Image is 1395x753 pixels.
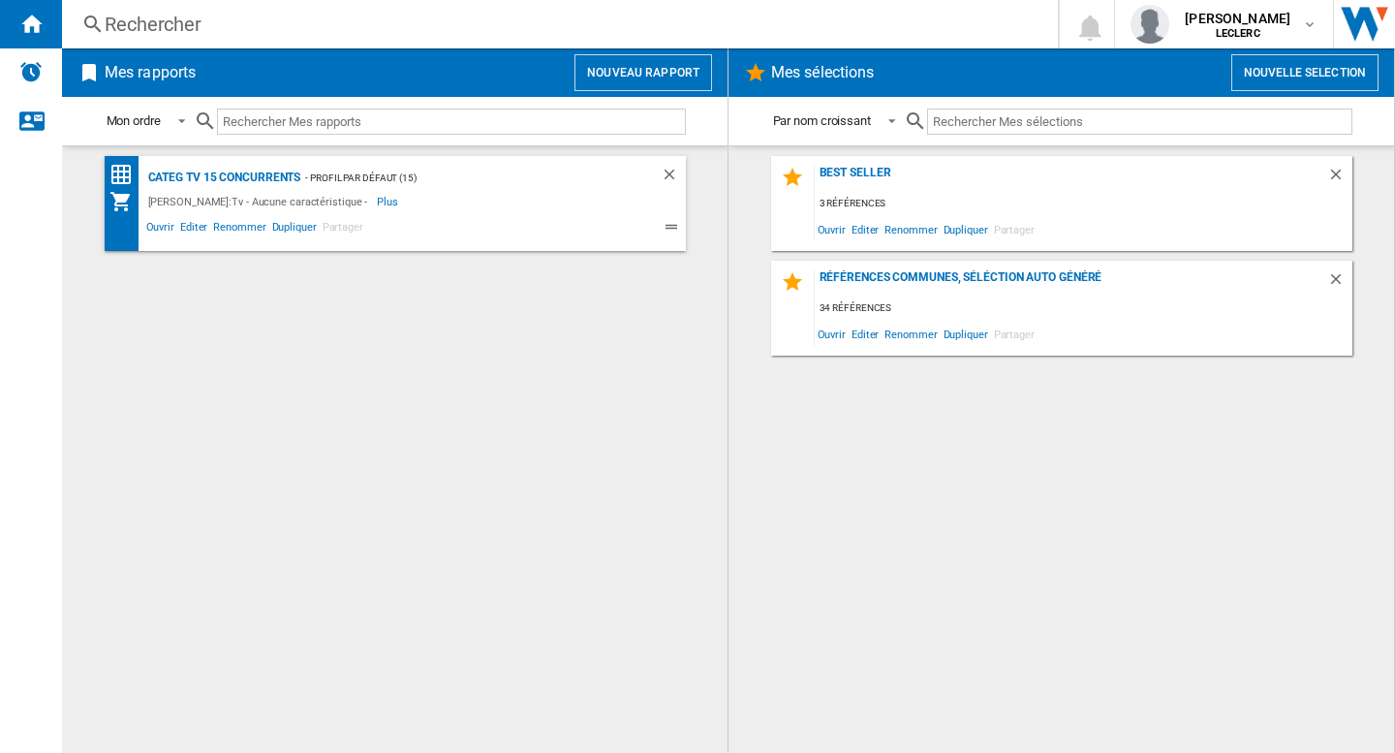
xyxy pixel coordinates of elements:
span: Renommer [882,216,940,242]
span: Partager [991,321,1038,347]
div: Références communes, séléction auto généré [815,270,1327,297]
span: Partager [320,218,366,241]
input: Rechercher Mes sélections [927,109,1352,135]
span: Editer [849,321,882,347]
div: Matrice des prix [109,163,143,187]
div: Mon assortiment [109,190,143,213]
span: Renommer [882,321,940,347]
h2: Mes sélections [767,54,878,91]
span: Plus [377,190,401,213]
img: profile.jpg [1131,5,1169,44]
div: Supprimer [661,166,686,190]
img: alerts-logo.svg [19,60,43,83]
span: Dupliquer [941,216,991,242]
button: Nouveau rapport [574,54,712,91]
div: 34 références [815,297,1352,321]
span: Editer [849,216,882,242]
div: Rechercher [105,11,1007,38]
span: Partager [991,216,1038,242]
div: 3 références [815,192,1352,216]
span: Ouvrir [143,218,177,241]
span: [PERSON_NAME] [1185,9,1290,28]
button: Nouvelle selection [1231,54,1379,91]
div: Par nom croissant [773,113,871,128]
h2: Mes rapports [101,54,200,91]
b: LECLERC [1216,27,1260,40]
div: Supprimer [1327,166,1352,192]
span: Ouvrir [815,321,849,347]
div: Mon ordre [107,113,161,128]
div: CATEG TV 15 CONCURRENTS [143,166,301,190]
input: Rechercher Mes rapports [217,109,686,135]
div: best seller [815,166,1327,192]
span: Dupliquer [269,218,320,241]
div: [PERSON_NAME]:Tv - Aucune caractéristique - [143,190,378,213]
div: Supprimer [1327,270,1352,297]
span: Ouvrir [815,216,849,242]
span: Editer [177,218,210,241]
span: Dupliquer [941,321,991,347]
div: - Profil par défaut (15) [300,166,621,190]
span: Renommer [210,218,268,241]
